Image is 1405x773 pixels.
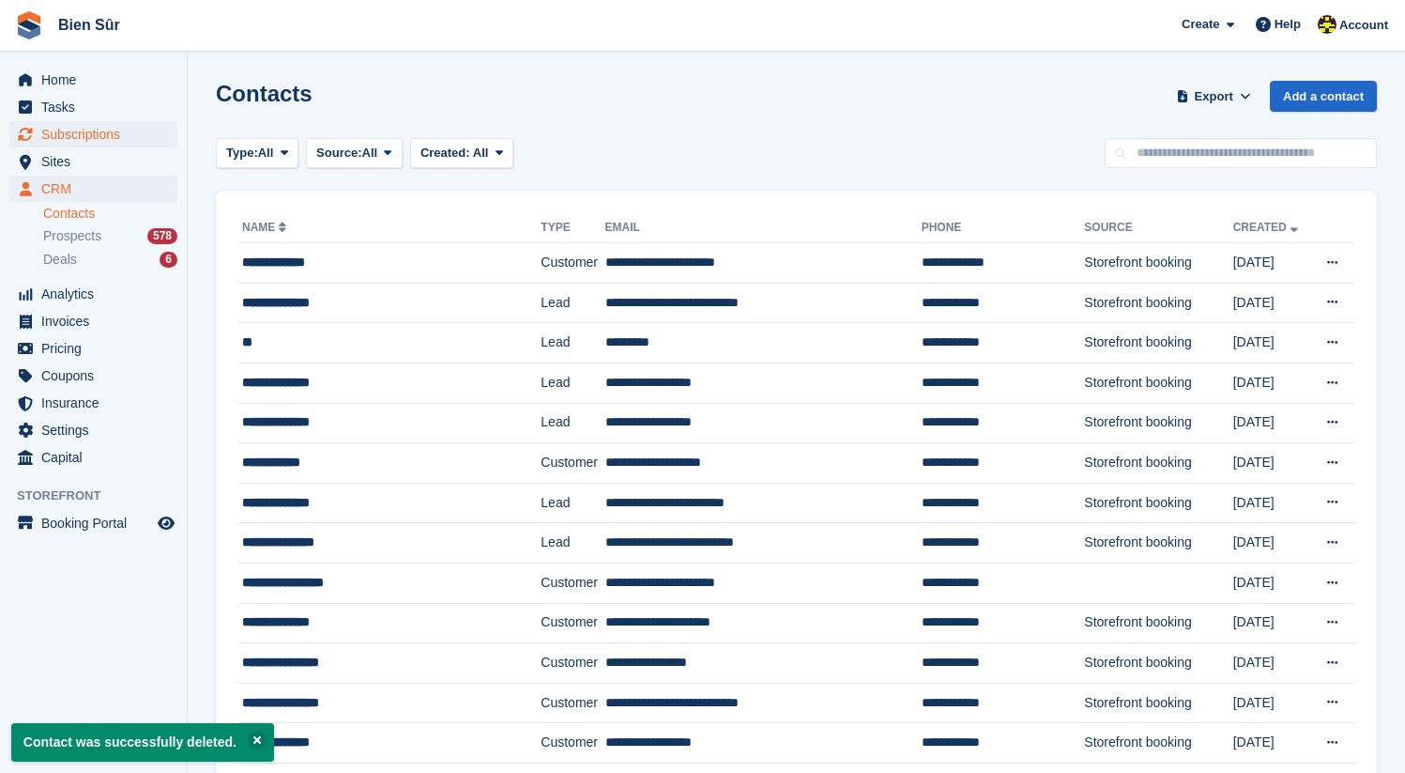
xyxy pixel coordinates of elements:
th: Type [541,213,604,243]
a: Deals 6 [43,250,177,270]
a: menu [9,94,177,120]
span: Help [1275,15,1301,34]
a: menu [9,281,177,307]
span: Booking Portal [41,510,154,536]
span: Insurance [41,390,154,416]
a: menu [9,148,177,175]
span: Coupons [41,363,154,389]
a: Name [242,221,290,234]
a: menu [9,444,177,471]
td: [DATE] [1233,563,1310,603]
td: Customer [541,723,604,764]
td: [DATE] [1233,723,1310,764]
td: Customer [541,243,604,284]
div: 6 [160,252,177,268]
span: Subscriptions [41,121,154,147]
span: Invoices [41,308,154,334]
button: Export [1172,81,1255,112]
span: Home [41,67,154,93]
span: CRM [41,176,154,202]
td: Storefront booking [1084,443,1232,484]
span: Tasks [41,94,154,120]
span: Sites [41,148,154,175]
td: Storefront booking [1084,683,1232,723]
td: Storefront booking [1084,283,1232,323]
h1: Contacts [216,81,313,106]
button: Type: All [216,138,298,169]
span: All [362,144,378,162]
p: Contact was successfully deleted. [11,723,274,762]
td: [DATE] [1233,243,1310,284]
span: Source: [316,144,361,162]
td: Lead [541,283,604,323]
span: Created: [420,146,470,160]
td: Storefront booking [1084,323,1232,363]
span: Analytics [41,281,154,307]
td: [DATE] [1233,323,1310,363]
td: [DATE] [1233,683,1310,723]
span: Prospects [43,227,101,245]
a: Bien Sûr [51,9,128,40]
td: Storefront booking [1084,483,1232,523]
a: menu [9,67,177,93]
span: Export [1195,87,1233,106]
a: menu [9,121,177,147]
span: Pricing [41,335,154,362]
a: menu [9,335,177,362]
span: All [258,144,274,162]
td: Storefront booking [1084,603,1232,643]
td: [DATE] [1233,363,1310,403]
td: Storefront booking [1084,523,1232,564]
td: Lead [541,523,604,564]
a: menu [9,510,177,536]
td: Storefront booking [1084,403,1232,443]
td: Lead [541,363,604,403]
td: [DATE] [1233,523,1310,564]
td: Lead [541,403,604,443]
a: Prospects 578 [43,226,177,246]
img: stora-icon-8386f47178a22dfd0bd8f6a31ec36ba5ce8667c1dd55bd0f319d3a0aa187defe.svg [15,11,43,39]
td: [DATE] [1233,483,1310,523]
a: menu [9,176,177,202]
div: 578 [147,228,177,244]
td: Storefront booking [1084,363,1232,403]
span: Create [1182,15,1219,34]
td: [DATE] [1233,283,1310,323]
td: Customer [541,683,604,723]
th: Email [605,213,922,243]
td: Customer [541,443,604,484]
a: menu [9,390,177,416]
td: Storefront booking [1084,723,1232,764]
img: Marie Tran [1318,15,1336,34]
th: Phone [922,213,1085,243]
span: All [473,146,489,160]
td: Customer [541,603,604,643]
td: [DATE] [1233,443,1310,484]
span: Capital [41,444,154,471]
td: [DATE] [1233,603,1310,643]
a: Preview store [155,512,177,534]
td: [DATE] [1233,403,1310,443]
th: Source [1084,213,1232,243]
span: Account [1339,16,1388,35]
span: Storefront [17,487,187,505]
span: Type: [226,144,258,162]
td: Lead [541,483,604,523]
a: menu [9,363,177,389]
button: Created: All [410,138,513,169]
td: [DATE] [1233,643,1310,684]
span: Deals [43,251,77,269]
a: Add a contact [1270,81,1377,112]
a: Contacts [43,205,177,223]
td: Storefront booking [1084,243,1232,284]
td: Customer [541,563,604,603]
td: Lead [541,323,604,363]
a: Created [1233,221,1302,234]
span: Settings [41,417,154,443]
button: Source: All [306,138,403,169]
a: menu [9,417,177,443]
a: menu [9,308,177,334]
td: Customer [541,643,604,684]
td: Storefront booking [1084,643,1232,684]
